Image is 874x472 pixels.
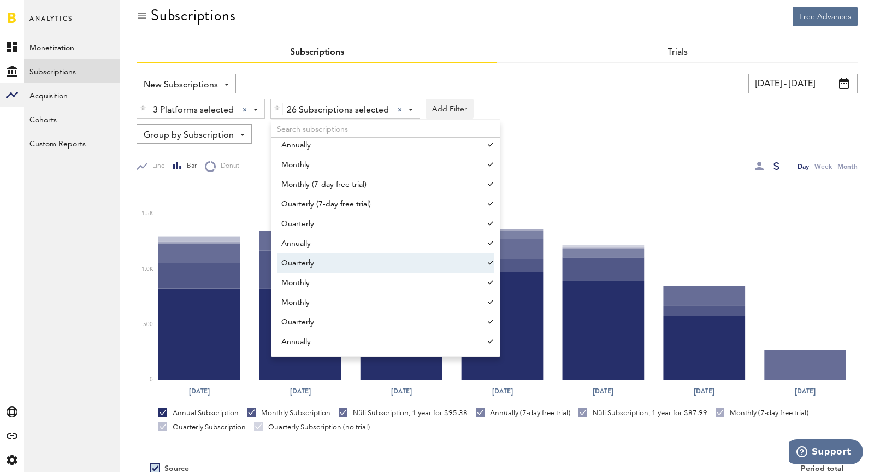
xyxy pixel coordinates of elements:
[281,274,480,292] span: Monthly
[247,408,330,418] div: Monthly Subscription
[578,408,707,418] div: Nüli Subscription, 1 year for $87.99
[271,120,500,138] input: Search subscriptions
[798,161,809,172] div: Day
[793,7,858,26] button: Free Advances
[789,439,863,467] iframe: Opens a widget where you can find more information
[290,48,344,57] a: Subscriptions
[281,156,480,174] span: Monthly
[841,437,854,450] img: Export
[668,48,688,57] a: Trials
[277,332,484,351] a: Annually
[277,214,484,233] a: Quarterly
[277,273,484,292] a: Monthly
[281,333,480,351] span: Annually
[24,83,120,107] a: Acquisition
[274,105,280,113] img: trash_awesome_blue.svg
[140,105,146,113] img: trash_awesome_blue.svg
[182,162,197,171] span: Bar
[141,267,153,272] text: 1.0K
[287,101,389,120] span: 26 Subscriptions selected
[837,161,858,172] div: Month
[150,377,153,382] text: 0
[391,386,412,396] text: [DATE]
[144,126,234,145] span: Group by Subscription
[137,99,149,118] div: Delete
[271,99,283,118] div: Delete
[216,162,239,171] span: Donut
[24,107,120,131] a: Cohorts
[151,7,235,24] div: Subscriptions
[277,194,484,214] a: Quarterly (7-day free trial)
[339,408,468,418] div: Nüli Subscription, 1 year for $95.38
[277,312,484,332] a: Quarterly
[24,131,120,155] a: Custom Reports
[398,108,402,112] div: Clear
[24,59,120,83] a: Subscriptions
[281,175,480,194] span: Monthly (7-day free trial)
[243,108,247,112] div: Clear
[189,386,210,396] text: [DATE]
[254,422,370,432] div: Quarterly Subscription (no trial)
[281,234,480,253] span: Annually
[281,254,480,273] span: Quarterly
[143,322,153,327] text: 500
[277,174,484,194] a: Monthly (7-day free trial)
[141,211,153,216] text: 1.5K
[144,76,218,95] span: New Subscriptions
[694,386,714,396] text: [DATE]
[281,136,480,155] span: Annually
[426,99,474,119] button: Add Filter
[281,293,480,312] span: Monthly
[281,215,480,233] span: Quarterly
[29,12,73,35] span: Analytics
[716,408,808,418] div: Monthly (7-day free trial)
[814,161,832,172] div: Week
[158,422,246,432] div: Quarterly Subscription
[819,436,858,451] button: Export
[277,135,484,155] a: Annually
[277,155,484,174] a: Monthly
[153,101,234,120] span: 3 Platforms selected
[795,386,816,396] text: [DATE]
[277,292,484,312] a: Monthly
[277,233,484,253] a: Annually
[277,253,484,273] a: Quarterly
[281,313,480,332] span: Quarterly
[492,386,513,396] text: [DATE]
[281,195,480,214] span: Quarterly (7-day free trial)
[593,386,613,396] text: [DATE]
[290,386,311,396] text: [DATE]
[147,162,165,171] span: Line
[24,35,120,59] a: Monetization
[476,408,570,418] div: Annually (7-day free trial)
[158,408,239,418] div: Annual Subscription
